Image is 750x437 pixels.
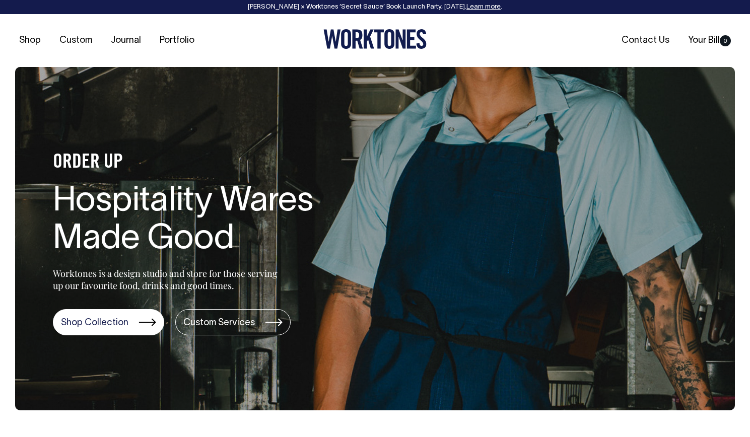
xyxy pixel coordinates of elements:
a: Your Bill0 [684,32,735,49]
p: Worktones is a design studio and store for those serving up our favourite food, drinks and good t... [53,267,282,292]
a: Custom [55,32,96,49]
a: Portfolio [156,32,198,49]
a: Learn more [466,4,501,10]
a: Shop Collection [53,309,164,335]
a: Journal [107,32,145,49]
a: Custom Services [175,309,291,335]
div: [PERSON_NAME] × Worktones ‘Secret Sauce’ Book Launch Party, [DATE]. . [10,4,740,11]
h4: ORDER UP [53,152,375,173]
a: Shop [15,32,45,49]
a: Contact Us [618,32,673,49]
h1: Hospitality Wares Made Good [53,183,375,259]
span: 0 [720,35,731,46]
